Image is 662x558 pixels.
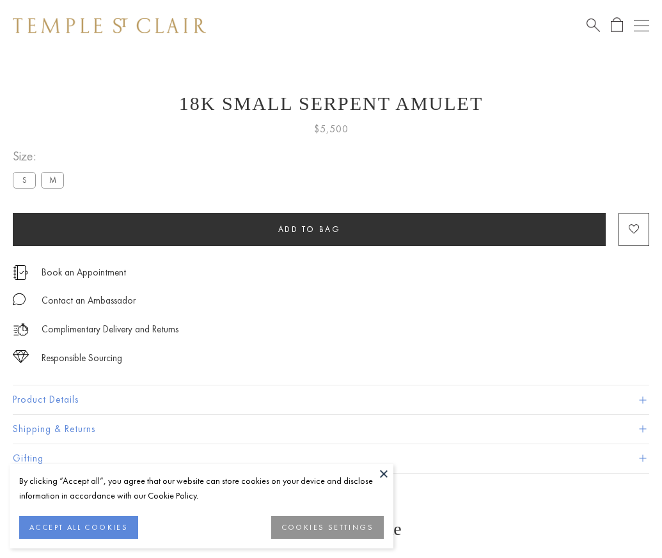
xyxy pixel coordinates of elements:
[634,18,649,33] button: Open navigation
[13,146,69,167] span: Size:
[42,350,122,366] div: Responsible Sourcing
[314,121,349,137] span: $5,500
[13,172,36,188] label: S
[13,213,606,246] button: Add to bag
[19,474,384,503] div: By clicking “Accept all”, you agree that our website can store cookies on your device and disclos...
[611,17,623,33] a: Open Shopping Bag
[278,224,341,235] span: Add to bag
[271,516,384,539] button: COOKIES SETTINGS
[13,93,649,114] h1: 18K Small Serpent Amulet
[13,350,29,363] img: icon_sourcing.svg
[42,265,126,279] a: Book an Appointment
[13,265,28,280] img: icon_appointment.svg
[13,293,26,306] img: MessageIcon-01_2.svg
[19,516,138,539] button: ACCEPT ALL COOKIES
[41,172,64,188] label: M
[13,322,29,337] img: icon_delivery.svg
[13,444,649,473] button: Gifting
[587,17,600,33] a: Search
[13,18,206,33] img: Temple St. Clair
[42,293,136,309] div: Contact an Ambassador
[42,322,178,337] p: Complimentary Delivery and Returns
[13,385,649,414] button: Product Details
[13,415,649,444] button: Shipping & Returns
